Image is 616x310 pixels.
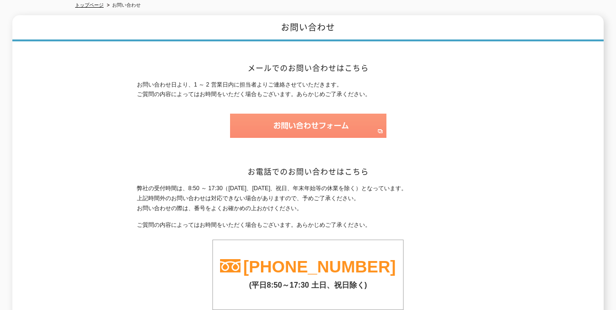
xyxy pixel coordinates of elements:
a: お問い合わせフォーム [230,129,386,136]
a: トップページ [75,2,104,8]
h2: メールでのお問い合わせはこちら [137,63,479,73]
h2: お電話でのお問い合わせはこちら [137,166,479,176]
h1: お問い合わせ [12,15,604,41]
p: お問い合わせ日より、1 ～ 2 営業日内に担当者よりご連絡させていただきます。 ご質問の内容によってはお時間をいただく場合もございます。あらかじめご了承ください。 [137,80,479,100]
p: 弊社の受付時間は、8:50 ～ 17:30（[DATE]、[DATE]、祝日、年末年始等の休業を除く）となっています。 上記時間外のお問い合わせは対応できない場合がありますので、予めご了承くださ... [137,184,479,213]
li: お問い合わせ [105,0,141,10]
p: ご質問の内容によってはお時間をいただく場合もございます。あらかじめご了承ください。 [137,220,479,230]
a: [PHONE_NUMBER] [243,257,396,276]
p: (平日8:50～17:30 土日、祝日除く) [213,276,403,291]
img: お問い合わせフォーム [230,114,386,138]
